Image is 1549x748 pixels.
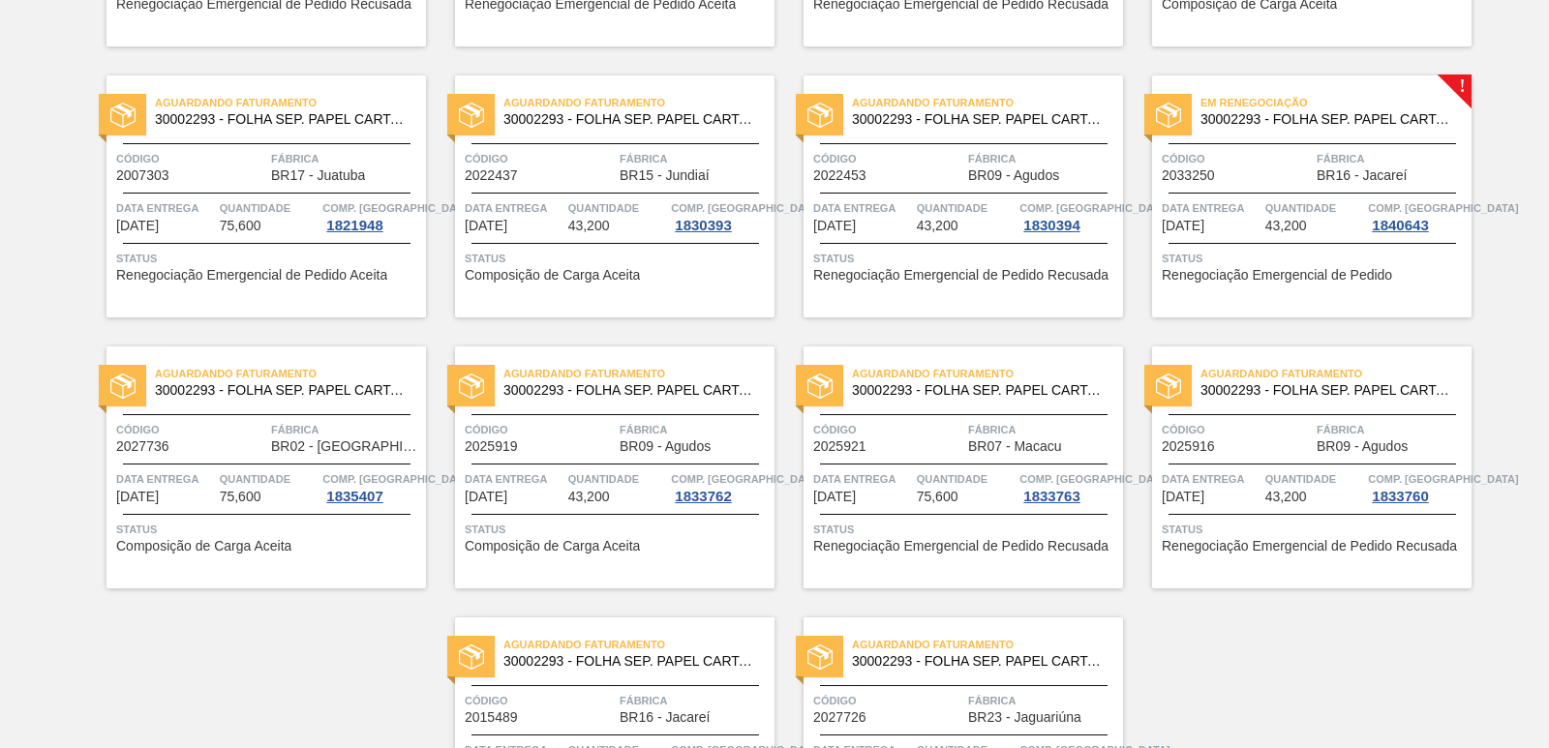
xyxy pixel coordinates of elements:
span: Em renegociação [1200,93,1472,112]
span: BR09 - Agudos [620,439,711,454]
span: Código [465,149,615,168]
a: Comp. [GEOGRAPHIC_DATA]1830394 [1019,198,1118,233]
span: 2015489 [465,710,518,725]
span: BR23 - Jaguariúna [968,710,1081,725]
span: 30002293 - FOLHA SEP. PAPEL CARTAO 1200x1000M 350g [155,112,410,127]
span: 24/10/2025 [1162,490,1204,504]
span: Aguardando Faturamento [852,635,1123,654]
span: Quantidade [220,198,319,218]
span: Código [1162,149,1312,168]
span: Fábrica [1317,149,1467,168]
span: BR15 - Jundiaí [620,168,710,183]
span: Aguardando Faturamento [503,93,774,112]
span: Comp. Carga [1019,198,1169,218]
span: 20/10/2025 [465,219,507,233]
span: BR16 - Jacareí [1317,168,1407,183]
span: BR02 - Sergipe [271,439,421,454]
span: Fábrica [271,420,421,439]
span: Código [116,420,266,439]
span: 2025916 [1162,439,1215,454]
img: status [459,103,484,128]
span: Composição de Carga Aceita [116,539,291,554]
span: Composição de Carga Aceita [465,539,640,554]
span: BR09 - Agudos [968,168,1059,183]
span: Renegociação Emergencial de Pedido [1162,268,1392,283]
div: 1830393 [671,218,735,233]
span: Status [116,249,421,268]
span: Comp. Carga [671,469,821,489]
span: Fábrica [1317,420,1467,439]
span: 43,200 [1265,219,1307,233]
a: Comp. [GEOGRAPHIC_DATA]1840643 [1368,198,1467,233]
span: Fábrica [620,420,770,439]
span: Status [813,520,1118,539]
span: Aguardando Faturamento [155,93,426,112]
span: Data entrega [465,469,563,489]
div: 1835407 [322,489,386,504]
span: Quantidade [917,198,1016,218]
span: Data entrega [1162,469,1260,489]
img: status [1156,103,1181,128]
span: Data entrega [1162,198,1260,218]
span: Renegociação Emergencial de Pedido Recusada [1162,539,1457,554]
span: 30002293 - FOLHA SEP. PAPEL CARTAO 1200x1000M 350g [503,654,759,669]
span: Data entrega [813,469,912,489]
span: 20/10/2025 [116,219,159,233]
img: status [807,103,833,128]
span: 30002293 - FOLHA SEP. PAPEL CARTAO 1200x1000M 350g [852,112,1108,127]
span: 43,200 [917,219,958,233]
a: statusAguardando Faturamento30002293 - FOLHA SEP. PAPEL CARTAO 1200x1000M 350gCódigo2027736Fábric... [77,346,426,588]
span: 20/10/2025 [1162,219,1204,233]
img: status [110,374,136,399]
span: Fábrica [968,691,1118,710]
a: statusAguardando Faturamento30002293 - FOLHA SEP. PAPEL CARTAO 1200x1000M 350gCódigo2025919Fábric... [426,346,774,588]
span: Aguardando Faturamento [155,364,426,383]
a: Comp. [GEOGRAPHIC_DATA]1835407 [322,469,421,504]
div: 1830394 [1019,218,1083,233]
span: 30002293 - FOLHA SEP. PAPEL CARTAO 1200x1000M 350g [852,654,1108,669]
span: Quantidade [1265,198,1364,218]
a: !statusEm renegociação30002293 - FOLHA SEP. PAPEL CARTAO 1200x1000M 350gCódigo2033250FábricaBR16 ... [1123,75,1472,317]
span: 75,600 [220,219,261,233]
span: Comp. Carga [322,469,472,489]
a: Comp. [GEOGRAPHIC_DATA]1833763 [1019,469,1118,504]
span: Data entrega [116,469,215,489]
span: 30002293 - FOLHA SEP. PAPEL CARTAO 1200x1000M 350g [503,112,759,127]
span: Código [465,691,615,710]
span: Quantidade [220,469,319,489]
span: Status [116,520,421,539]
span: Status [813,249,1118,268]
img: status [110,103,136,128]
div: 1833763 [1019,489,1083,504]
span: BR09 - Agudos [1317,439,1408,454]
span: 43,200 [568,219,610,233]
span: 22/10/2025 [116,490,159,504]
span: Quantidade [917,469,1016,489]
div: 1840643 [1368,218,1432,233]
span: Fábrica [620,149,770,168]
span: 2007303 [116,168,169,183]
img: status [807,644,833,670]
div: 1833762 [671,489,735,504]
span: Aguardando Faturamento [503,364,774,383]
span: Comp. Carga [1368,469,1518,489]
a: statusAguardando Faturamento30002293 - FOLHA SEP. PAPEL CARTAO 1200x1000M 350gCódigo2025921Fábric... [774,346,1123,588]
span: Status [465,520,770,539]
div: 1821948 [322,218,386,233]
span: Aguardando Faturamento [1200,364,1472,383]
span: Renegociação Emergencial de Pedido Recusada [813,539,1109,554]
span: Código [465,420,615,439]
span: Código [1162,420,1312,439]
span: BR07 - Macacu [968,439,1061,454]
span: Aguardando Faturamento [503,635,774,654]
span: Data entrega [813,198,912,218]
span: Comp. Carga [1368,198,1518,218]
img: status [1156,374,1181,399]
span: Data entrega [465,198,563,218]
span: 2033250 [1162,168,1215,183]
span: 30002293 - FOLHA SEP. PAPEL CARTAO 1200x1000M 350g [1200,383,1456,398]
span: Status [465,249,770,268]
a: statusAguardando Faturamento30002293 - FOLHA SEP. PAPEL CARTAO 1200x1000M 350gCódigo2022437Fábric... [426,75,774,317]
span: Código [813,149,963,168]
span: 20/10/2025 [813,219,856,233]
